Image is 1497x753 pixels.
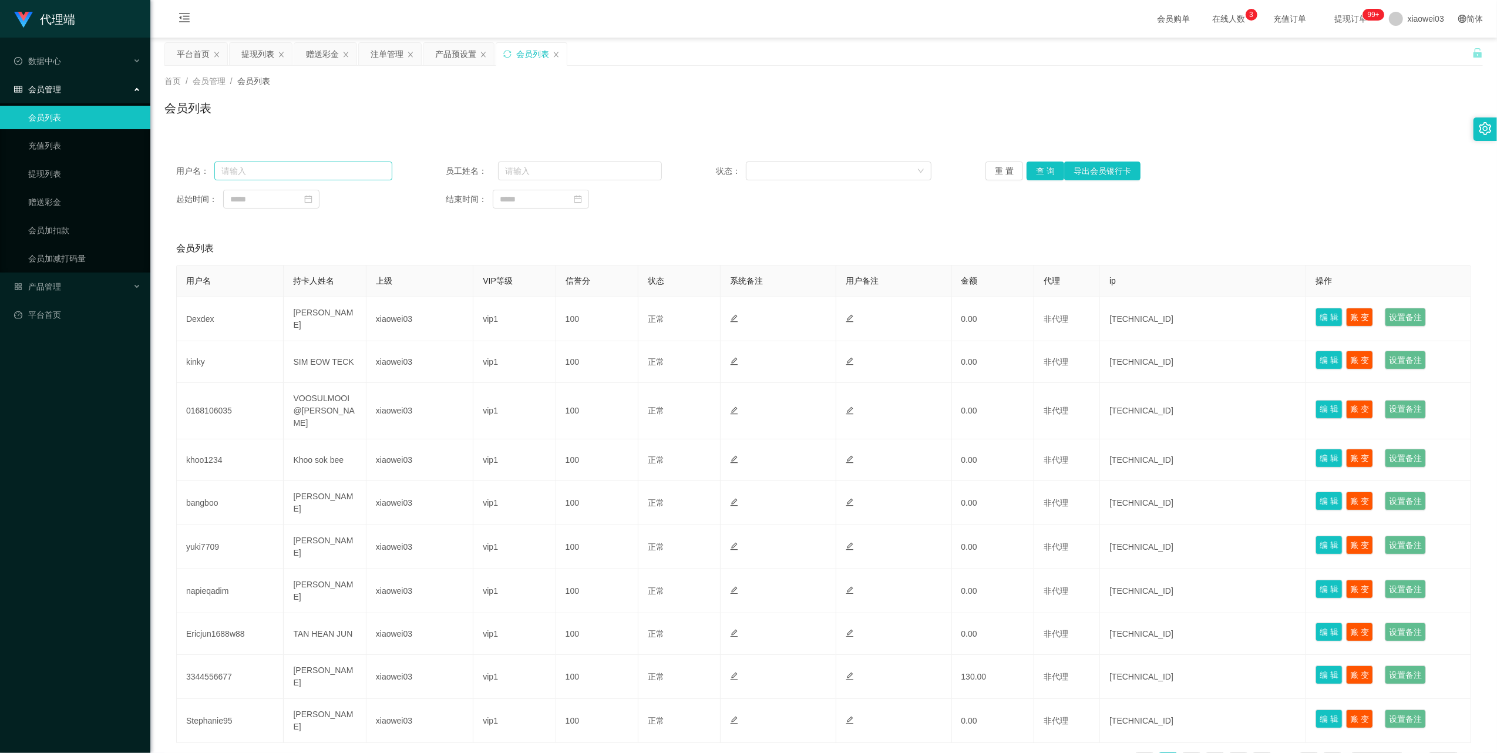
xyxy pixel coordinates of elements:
[1100,525,1306,569] td: [TECHNICAL_ID]
[237,76,270,86] span: 会员列表
[284,383,366,439] td: VOOSULMOOI@[PERSON_NAME]
[648,716,664,725] span: 正常
[14,85,22,93] i: 图标: table
[284,655,366,699] td: [PERSON_NAME]
[648,542,664,552] span: 正常
[176,165,214,177] span: 用户名：
[177,525,284,569] td: yuki7709
[556,297,638,341] td: 100
[648,314,664,324] span: 正常
[1316,308,1343,327] button: 编 辑
[446,193,493,206] span: 结束时间：
[14,12,33,28] img: logo.9652507e.png
[480,51,487,58] i: 图标: close
[1316,580,1343,599] button: 编 辑
[1458,15,1466,23] i: 图标: global
[1246,9,1257,21] sup: 3
[1044,276,1060,285] span: 代理
[473,655,556,699] td: vip1
[1100,439,1306,481] td: [TECHNICAL_ID]
[648,406,664,415] span: 正常
[1100,569,1306,613] td: [TECHNICAL_ID]
[284,341,366,383] td: SIM EOW TECK
[648,455,664,465] span: 正常
[1385,492,1426,510] button: 设置备注
[1385,710,1426,728] button: 设置备注
[435,43,476,65] div: 产品预设置
[952,439,1034,481] td: 0.00
[730,542,738,550] i: 图标: edit
[14,283,22,291] i: 图标: appstore-o
[304,195,312,203] i: 图标: calendar
[1385,449,1426,468] button: 设置备注
[1316,623,1343,641] button: 编 辑
[306,43,339,65] div: 赠送彩金
[1100,481,1306,525] td: [TECHNICAL_ID]
[28,218,141,242] a: 会员加扣款
[961,276,978,285] span: 金额
[1044,406,1068,415] span: 非代理
[241,43,274,65] div: 提现列表
[1346,351,1373,369] button: 账 变
[1044,586,1068,596] span: 非代理
[483,276,513,285] span: VIP等级
[1044,498,1068,507] span: 非代理
[28,247,141,270] a: 会员加减打码量
[176,193,223,206] span: 起始时间：
[213,51,220,58] i: 图标: close
[1346,623,1373,641] button: 账 变
[177,613,284,655] td: Ericjun1688w88
[1385,536,1426,554] button: 设置备注
[14,56,61,66] span: 数据中心
[556,525,638,569] td: 100
[1207,15,1252,23] span: 在线人数
[1316,492,1343,510] button: 编 辑
[473,569,556,613] td: vip1
[473,297,556,341] td: vip1
[556,699,638,743] td: 100
[14,57,22,65] i: 图标: check-circle-o
[556,383,638,439] td: 100
[214,162,392,180] input: 请输入
[284,439,366,481] td: Khoo sok bee
[366,525,473,569] td: xiaowei03
[952,655,1034,699] td: 130.00
[177,43,210,65] div: 平台首页
[186,276,211,285] span: 用户名
[366,439,473,481] td: xiaowei03
[366,699,473,743] td: xiaowei03
[730,276,763,285] span: 系统备注
[284,569,366,613] td: [PERSON_NAME]
[1044,629,1068,638] span: 非代理
[648,276,664,285] span: 状态
[1346,536,1373,554] button: 账 变
[14,282,61,291] span: 产品管理
[1385,665,1426,684] button: 设置备注
[28,106,141,129] a: 会员列表
[1100,613,1306,655] td: [TECHNICAL_ID]
[952,613,1034,655] td: 0.00
[1346,665,1373,684] button: 账 变
[14,85,61,94] span: 会员管理
[846,716,854,724] i: 图标: edit
[1479,122,1492,135] i: 图标: setting
[952,383,1034,439] td: 0.00
[730,586,738,594] i: 图标: edit
[648,586,664,596] span: 正常
[952,525,1034,569] td: 0.00
[556,439,638,481] td: 100
[376,276,392,285] span: 上级
[1316,400,1343,419] button: 编 辑
[1385,580,1426,599] button: 设置备注
[1329,15,1374,23] span: 提现订单
[177,569,284,613] td: napieqadim
[28,134,141,157] a: 充值列表
[193,76,226,86] span: 会员管理
[446,165,498,177] span: 员工姓名：
[1385,308,1426,327] button: 设置备注
[952,297,1034,341] td: 0.00
[1346,308,1373,327] button: 账 变
[1044,357,1068,367] span: 非代理
[503,50,512,58] i: 图标: sync
[164,99,211,117] h1: 会员列表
